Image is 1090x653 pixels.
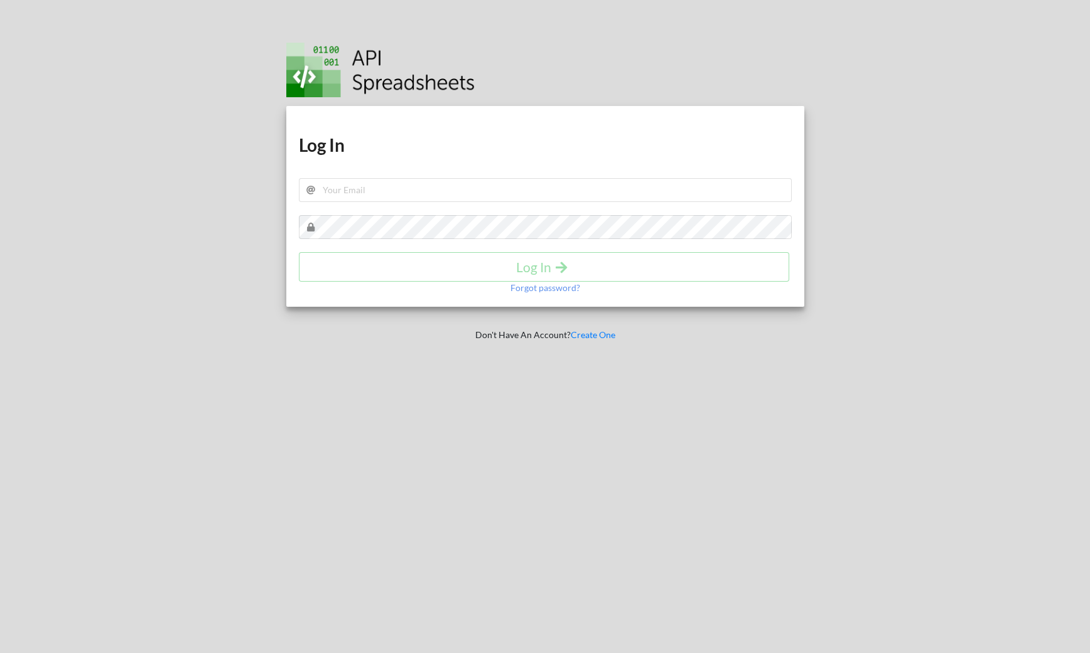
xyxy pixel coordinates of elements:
[299,134,792,156] h1: Log In
[278,329,813,341] p: Don't Have An Account?
[510,282,580,294] p: Forgot password?
[299,178,792,202] input: Your Email
[571,329,615,340] a: Create One
[286,43,475,97] img: Logo.png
